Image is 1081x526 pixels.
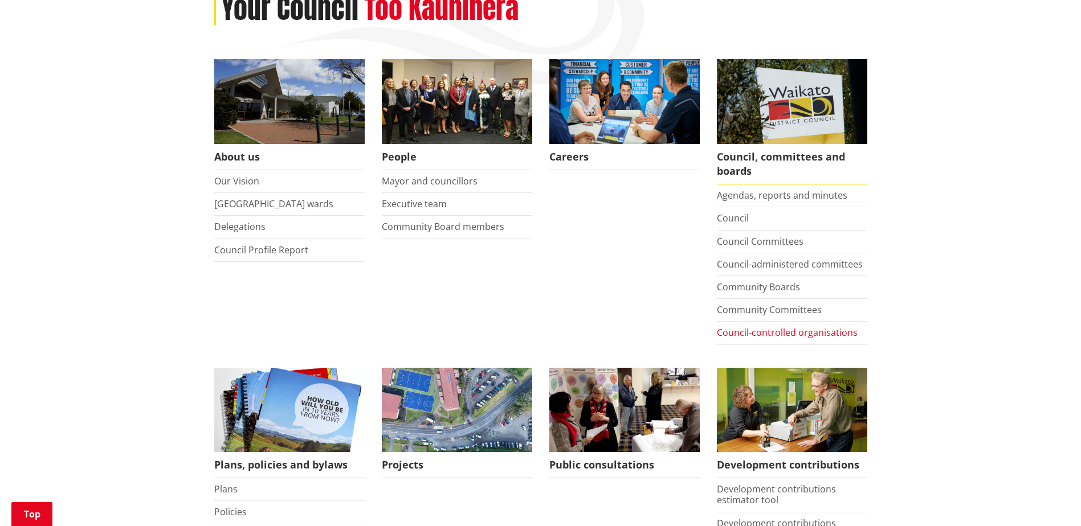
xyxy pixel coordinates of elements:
[214,506,247,518] a: Policies
[382,59,532,144] img: 2022 Council
[214,368,365,453] img: Long Term Plan
[382,144,532,170] span: People
[549,368,700,479] a: public-consultations Public consultations
[717,303,822,316] a: Community Committees
[382,368,532,479] a: Projects
[214,244,308,256] a: Council Profile Report
[549,144,700,170] span: Careers
[717,235,803,248] a: Council Committees
[717,326,858,339] a: Council-controlled organisations
[717,189,847,202] a: Agendas, reports and minutes
[214,59,365,144] img: WDC Building 0015
[214,175,259,187] a: Our Vision
[717,368,867,453] img: Fees
[717,281,800,293] a: Community Boards
[549,59,700,170] a: Careers
[717,452,867,478] span: Development contributions
[214,483,238,495] a: Plans
[717,483,836,506] a: Development contributions estimator tool
[11,502,52,526] a: Top
[549,368,700,453] img: public-consultations
[382,175,478,187] a: Mayor and councillors
[214,452,365,478] span: Plans, policies and bylaws
[214,220,266,233] a: Delegations
[717,144,867,184] span: Council, committees and boards
[382,220,504,233] a: Community Board members
[214,59,365,170] a: WDC Building 0015 About us
[214,144,365,170] span: About us
[717,368,867,479] a: FInd out more about fees and fines here Development contributions
[214,198,333,210] a: [GEOGRAPHIC_DATA] wards
[717,212,749,224] a: Council
[382,198,447,210] a: Executive team
[1029,478,1070,519] iframe: Messenger Launcher
[382,368,532,453] img: DJI_0336
[382,452,532,478] span: Projects
[549,452,700,478] span: Public consultations
[717,258,863,270] a: Council-administered committees
[717,59,867,184] a: Waikato-District-Council-sign Council, committees and boards
[717,59,867,144] img: Waikato-District-Council-sign
[549,59,700,144] img: Office staff in meeting - Career page
[382,59,532,170] a: 2022 Council People
[214,368,365,479] a: We produce a number of plans, policies and bylaws including the Long Term Plan Plans, policies an...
